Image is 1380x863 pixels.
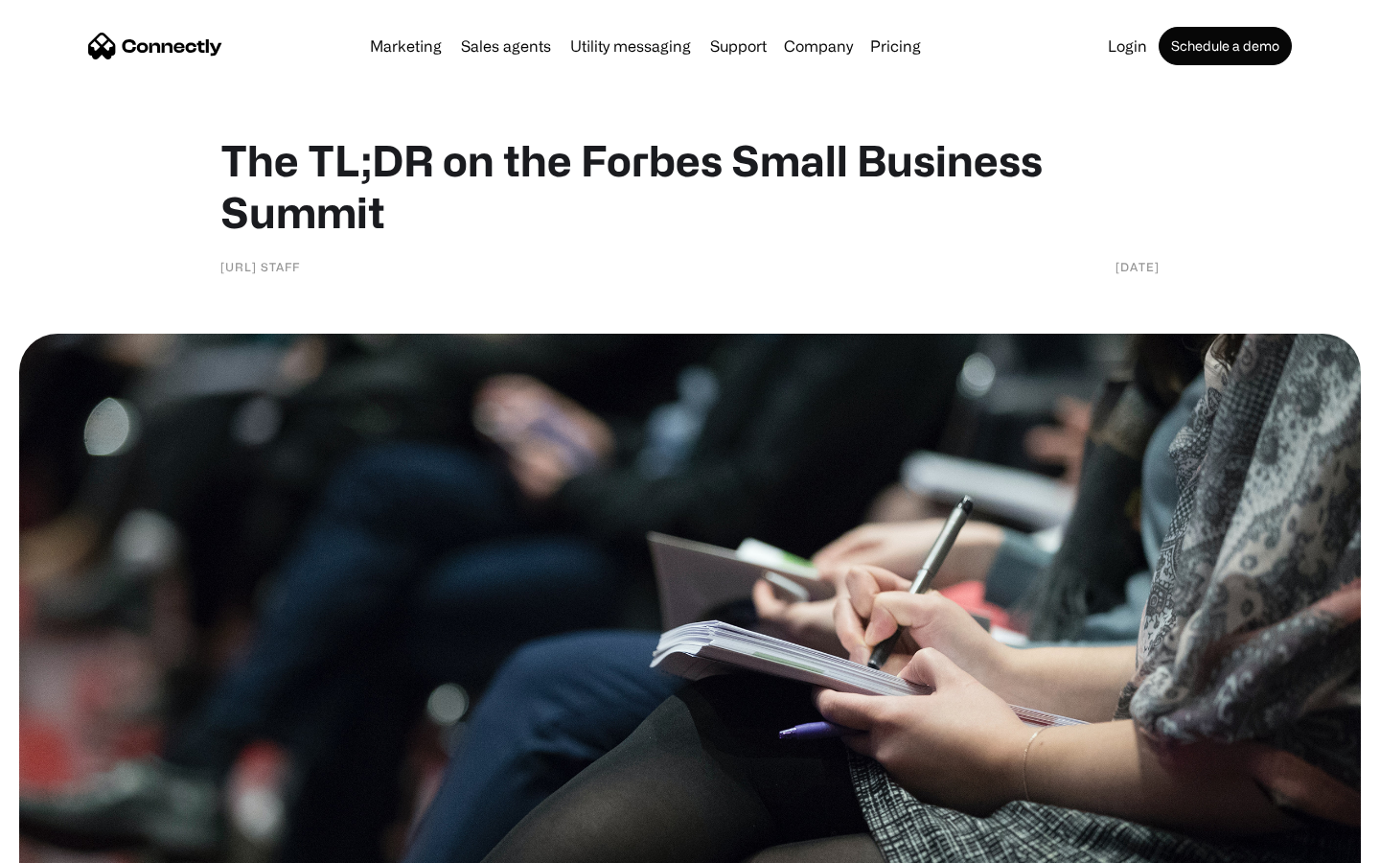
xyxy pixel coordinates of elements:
[1159,27,1292,65] a: Schedule a demo
[1115,257,1160,276] div: [DATE]
[1100,38,1155,54] a: Login
[702,38,774,54] a: Support
[38,829,115,856] ul: Language list
[563,38,699,54] a: Utility messaging
[220,134,1160,238] h1: The TL;DR on the Forbes Small Business Summit
[220,257,300,276] div: [URL] Staff
[19,829,115,856] aside: Language selected: English
[453,38,559,54] a: Sales agents
[784,33,853,59] div: Company
[862,38,929,54] a: Pricing
[362,38,449,54] a: Marketing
